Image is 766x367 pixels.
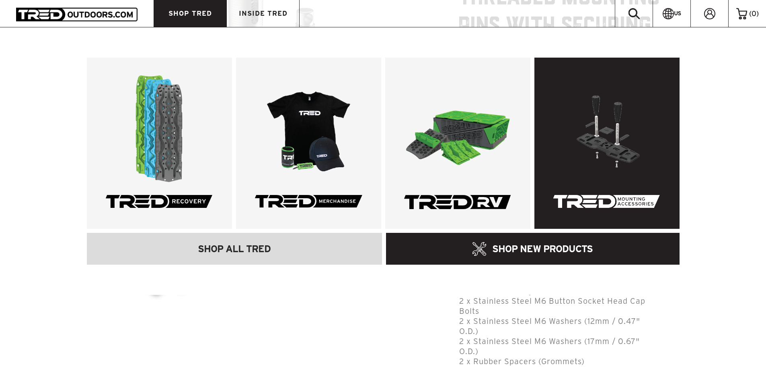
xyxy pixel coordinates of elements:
a: SHOP ALL TRED [87,233,382,265]
span: 0 [752,10,756,17]
img: TRED Outdoors America [16,8,138,21]
span: SHOP TRED [168,10,212,17]
span: ( ) [749,10,759,17]
a: SHOP NEW PRODUCTS [386,233,680,265]
span: INSIDE TRED [239,10,288,17]
img: cart-icon [736,8,747,19]
p: 2 x TRED 115mm/4.5" Threaded Mounting Pins 2 x TRED Securing Nuts 2 x Stainless Steel M6 Button S... [459,276,661,367]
